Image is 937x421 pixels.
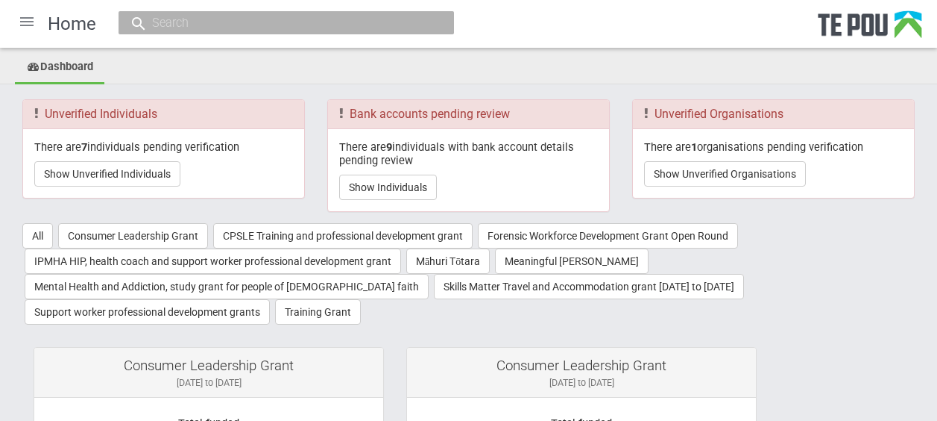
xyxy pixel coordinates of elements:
b: 9 [386,140,392,154]
div: Consumer Leadership Grant [45,359,372,372]
h3: Unverified Individuals [34,107,293,121]
div: [DATE] to [DATE] [418,376,745,390]
button: Consumer Leadership Grant [58,223,208,249]
button: Show Unverified Individuals [34,161,180,187]
b: 7 [81,140,87,154]
p: There are organisations pending verification [644,140,903,154]
button: Show Unverified Organisations [644,161,806,187]
div: [DATE] to [DATE] [45,376,372,390]
button: IPMHA HIP, health coach and support worker professional development grant [25,249,401,274]
div: Consumer Leadership Grant [418,359,745,372]
p: There are individuals pending verification [34,140,293,154]
input: Search [148,15,410,31]
button: Training Grant [275,299,361,325]
p: There are individuals with bank account details pending review [339,140,598,168]
a: Dashboard [15,52,104,84]
button: All [22,223,53,249]
button: Support worker professional development grants [25,299,270,325]
b: 1 [691,140,697,154]
h3: Unverified Organisations [644,107,903,121]
button: Show Individuals [339,175,437,200]
button: Mental Health and Addiction, study grant for people of [DEMOGRAPHIC_DATA] faith [25,274,429,299]
button: Skills Matter Travel and Accommodation grant [DATE] to [DATE] [434,274,744,299]
button: Māhuri Tōtara [406,249,490,274]
button: CPSLE Training and professional development grant [213,223,473,249]
button: Meaningful [PERSON_NAME] [495,249,649,274]
h3: Bank accounts pending review [339,107,598,121]
button: Forensic Workforce Development Grant Open Round [478,223,738,249]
